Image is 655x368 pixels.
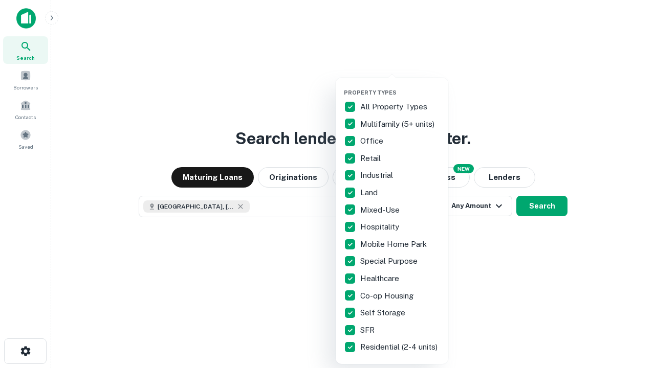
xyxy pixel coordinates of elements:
[360,187,380,199] p: Land
[360,290,416,302] p: Co-op Housing
[360,169,395,181] p: Industrial
[360,272,401,285] p: Healthcare
[360,307,407,319] p: Self Storage
[360,152,383,165] p: Retail
[360,118,436,130] p: Multifamily (5+ units)
[604,286,655,335] iframe: Chat Widget
[344,89,397,96] span: Property Types
[360,221,401,233] p: Hospitality
[360,238,429,250] p: Mobile Home Park
[360,324,377,336] p: SFR
[360,135,385,147] p: Office
[360,341,440,353] p: Residential (2-4 units)
[360,204,402,216] p: Mixed-Use
[360,101,429,113] p: All Property Types
[360,255,420,267] p: Special Purpose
